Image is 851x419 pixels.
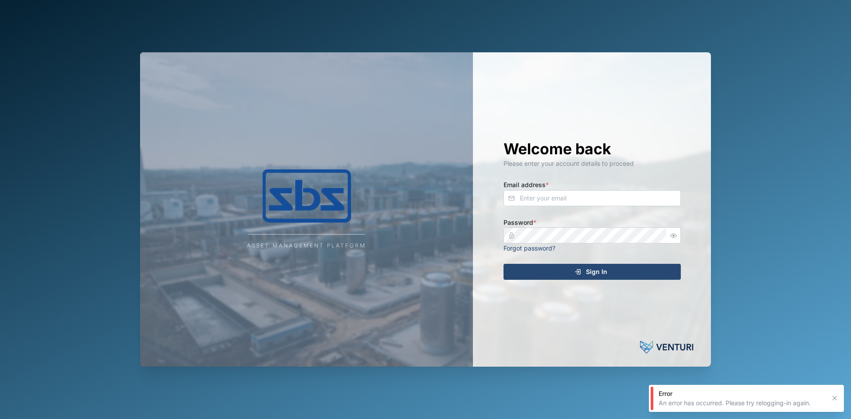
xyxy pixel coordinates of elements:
[504,159,681,168] div: Please enter your account details to proceed
[640,338,693,356] img: Powered by: Venturi
[247,242,366,250] div: Asset Management Platform
[218,169,395,223] img: Company Logo
[504,180,549,190] label: Email address
[586,264,607,279] span: Sign In
[659,389,825,398] div: Error
[504,244,555,252] a: Forgot password?
[504,264,681,280] button: Sign In
[504,218,536,227] label: Password
[504,190,681,206] input: Enter your email
[659,399,825,407] div: An error has occurred. Please try relogging-in again.
[504,139,681,159] h1: Welcome back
